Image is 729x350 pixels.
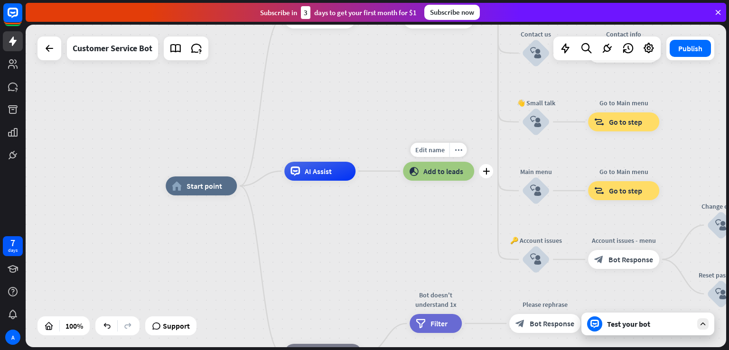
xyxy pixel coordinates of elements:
[609,186,642,195] span: Go to step
[187,181,222,191] span: Start point
[581,29,666,39] div: Contact info
[163,318,190,333] span: Support
[502,300,588,309] div: Please rephrase
[670,40,711,57] button: Publish
[430,319,448,328] span: Filter
[424,5,480,20] div: Subscribe now
[8,4,36,32] button: Open LiveChat chat widget
[530,116,542,128] i: block_user_input
[530,319,574,328] span: Bot Response
[73,37,152,60] div: Customer Service Bot
[305,166,332,176] span: AI Assist
[423,166,463,176] span: Add to leads
[402,290,469,309] div: Bot doesn't understand 1x
[455,146,462,153] i: more_horiz
[515,319,525,328] i: block_bot_response
[260,6,417,19] div: Subscribe in days to get your first month for $1
[581,236,666,245] div: Account issues - menu
[5,330,20,345] div: A
[507,98,564,108] div: 👋 Small talk
[530,47,542,59] i: block_user_input
[409,166,419,176] i: block_add_to_segment
[63,318,86,333] div: 100%
[530,254,542,265] i: block_user_input
[715,288,727,300] i: block_user_input
[507,167,564,176] div: Main menu
[609,117,642,127] span: Go to step
[507,236,564,245] div: 🔑 Account issues
[594,117,604,127] i: block_goto
[594,186,604,195] i: block_goto
[172,181,182,191] i: home_2
[608,255,653,264] span: Bot Response
[530,185,542,196] i: block_user_input
[715,220,727,231] i: block_user_input
[581,98,666,108] div: Go to Main menu
[416,319,426,328] i: filter
[483,168,490,175] i: plus
[581,167,666,176] div: Go to Main menu
[10,239,15,247] div: 7
[594,255,604,264] i: block_bot_response
[301,6,310,19] div: 3
[8,247,18,254] div: days
[415,146,445,154] span: Edit name
[3,236,23,256] a: 7 days
[607,319,692,329] div: Test your bot
[507,29,564,39] div: Contact us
